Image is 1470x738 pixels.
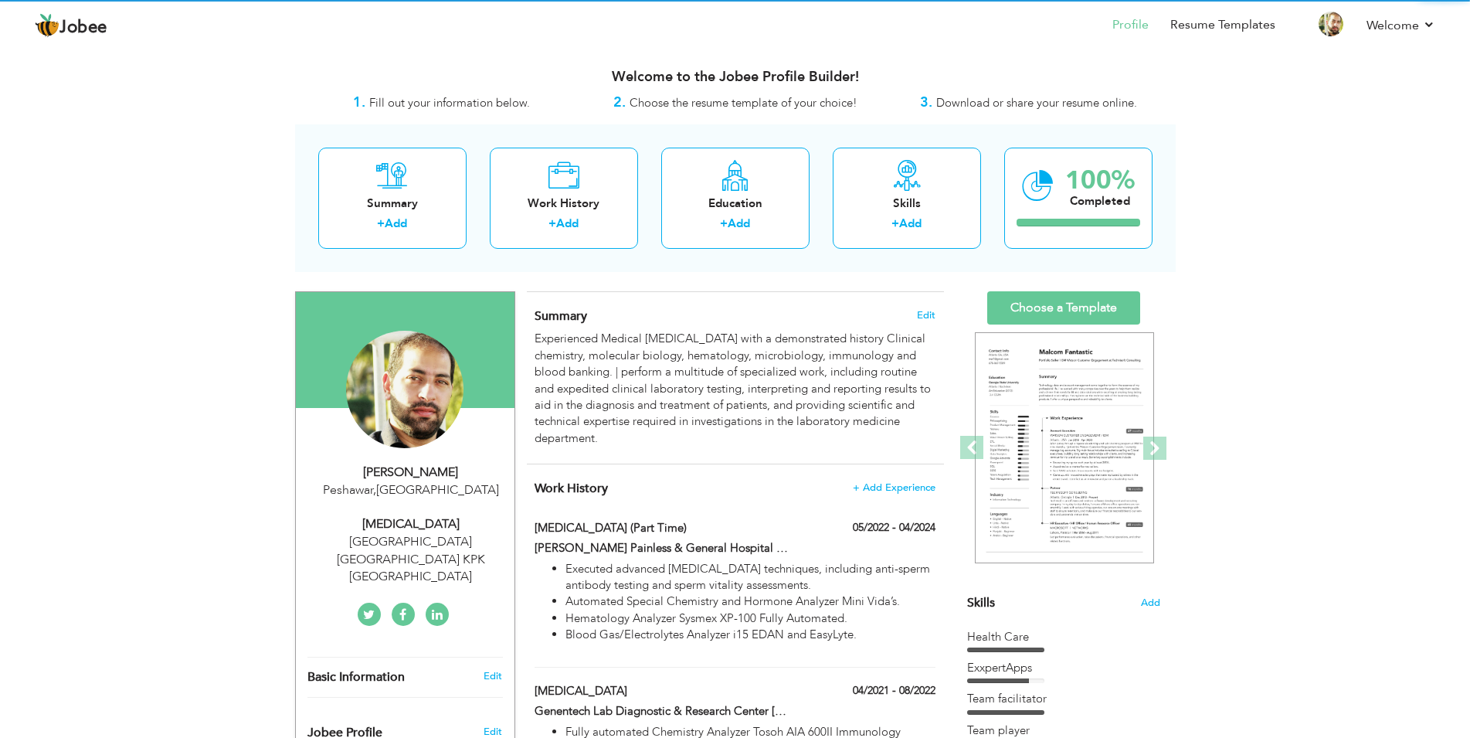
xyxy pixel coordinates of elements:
[369,95,530,111] span: Fill out your information below.
[35,13,107,38] a: Jobee
[967,660,1160,676] div: ExxpertApps
[967,594,995,611] span: Skills
[967,691,1160,707] div: Team facilitator
[59,19,107,36] span: Jobee
[1112,16,1149,34] a: Profile
[535,308,935,324] h4: Adding a summary is a quick and easy way to highlight your experience and interests.
[535,331,935,447] div: Experienced Medical [MEDICAL_DATA] with a demonstrated history Clinical chemistry, molecular biol...
[307,533,514,587] div: [GEOGRAPHIC_DATA] [GEOGRAPHIC_DATA] KPK [GEOGRAPHIC_DATA]
[853,683,935,699] label: 04/2021 - 08/2022
[502,196,626,212] div: Work History
[967,629,1160,645] div: Health Care
[920,93,932,112] strong: 3.
[891,216,899,232] label: +
[720,216,728,232] label: +
[565,610,935,627] li: Hematology Analyzer Sysmex XP-100 Fully Automated.
[373,481,376,498] span: ,
[535,480,608,497] span: Work History
[845,196,969,212] div: Skills
[535,703,794,719] label: Genentech Lab Diagnostic & Research Center [GEOGRAPHIC_DATA] [GEOGRAPHIC_DATA] KPK [GEOGRAPHIC_DATA]
[385,216,407,231] a: Add
[535,481,935,496] h4: This helps to show the companies you have worked for.
[346,331,463,448] img: Farooq Ahmad
[1141,596,1160,610] span: Add
[613,93,626,112] strong: 2.
[1366,16,1435,35] a: Welcome
[484,669,502,683] a: Edit
[307,671,405,685] span: Basic Information
[535,308,587,325] span: Summary
[936,95,1137,111] span: Download or share your resume online.
[853,520,935,536] label: 05/2022 - 04/2024
[331,196,454,212] div: Summary
[295,70,1176,85] h3: Welcome to the Jobee Profile Builder!
[630,95,857,111] span: Choose the resume template of your choice!
[853,482,935,493] span: + Add Experience
[548,216,556,232] label: +
[307,481,514,499] div: Peshawar [GEOGRAPHIC_DATA]
[1065,193,1135,209] div: Completed
[728,216,750,231] a: Add
[556,216,579,231] a: Add
[1319,12,1343,36] img: Profile Img
[1065,168,1135,193] div: 100%
[307,515,514,533] div: [MEDICAL_DATA]
[1170,16,1275,34] a: Resume Templates
[377,216,385,232] label: +
[674,196,797,212] div: Education
[565,561,935,594] li: Executed advanced [MEDICAL_DATA] techniques, including anti-sperm antibody testing and sperm vita...
[353,93,365,112] strong: 1.
[565,593,935,610] li: Automated Special Chemistry and Hormone Analyzer Mini Vida’s.
[307,464,514,481] div: [PERSON_NAME]
[535,520,794,536] label: [MEDICAL_DATA] (Part Time)
[987,291,1140,325] a: Choose a Template
[535,683,794,699] label: [MEDICAL_DATA]
[899,216,922,231] a: Add
[35,13,59,38] img: jobee.io
[535,540,794,556] label: [PERSON_NAME] Painless & General Hospital Peshawar KPK [GEOGRAPHIC_DATA]
[565,627,935,643] li: Blood Gas/Electrolytes Analyzer i15 EDAN and EasyLyte.
[917,310,935,321] span: Edit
